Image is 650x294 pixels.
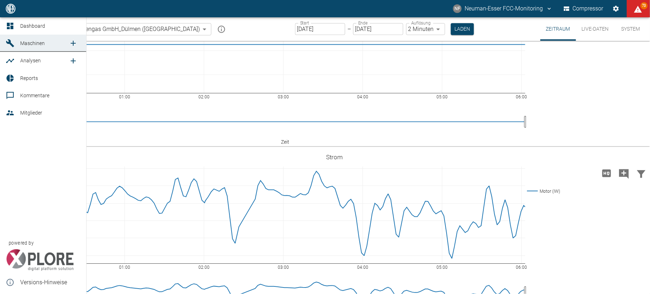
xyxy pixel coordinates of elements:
button: Laden [451,23,474,35]
button: mission info [214,22,229,36]
img: logo [5,4,16,13]
label: Start [300,20,309,26]
a: new /analyses/list/0 [66,54,80,68]
label: Auflösung [411,20,431,26]
span: powered by [9,240,34,246]
div: NF [453,4,462,13]
div: 2 Minuten [406,23,445,35]
button: Daten filtern [633,164,650,183]
button: Kommentar hinzufügen [615,164,633,183]
a: 909000631_Thyssengas GmbH_Dülmen ([GEOGRAPHIC_DATA]) [27,25,200,34]
p: – [347,25,351,33]
label: Ende [358,20,368,26]
span: Dashboard [20,23,45,29]
button: System [615,17,647,41]
button: fcc-monitoring@neuman-esser.com [452,2,554,15]
input: DD.MM.YYYY [295,23,345,35]
input: DD.MM.YYYY [353,23,403,35]
span: Hohe Auflösung [598,169,615,176]
a: new /machines [66,36,80,50]
button: Zeitraum [540,17,576,41]
span: Analysen [20,58,41,63]
span: Maschinen [20,40,45,46]
span: Reports [20,75,38,81]
button: Compressor [562,2,605,15]
span: 909000631_Thyssengas GmbH_Dülmen ([GEOGRAPHIC_DATA]) [38,25,200,33]
span: Kommentare [20,93,49,98]
span: Versions-Hinweise [20,278,80,287]
span: 73 [641,2,648,9]
button: Live-Daten [576,17,615,41]
button: Einstellungen [610,2,623,15]
span: Mitglieder [20,110,42,116]
img: Xplore Logo [6,249,74,271]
